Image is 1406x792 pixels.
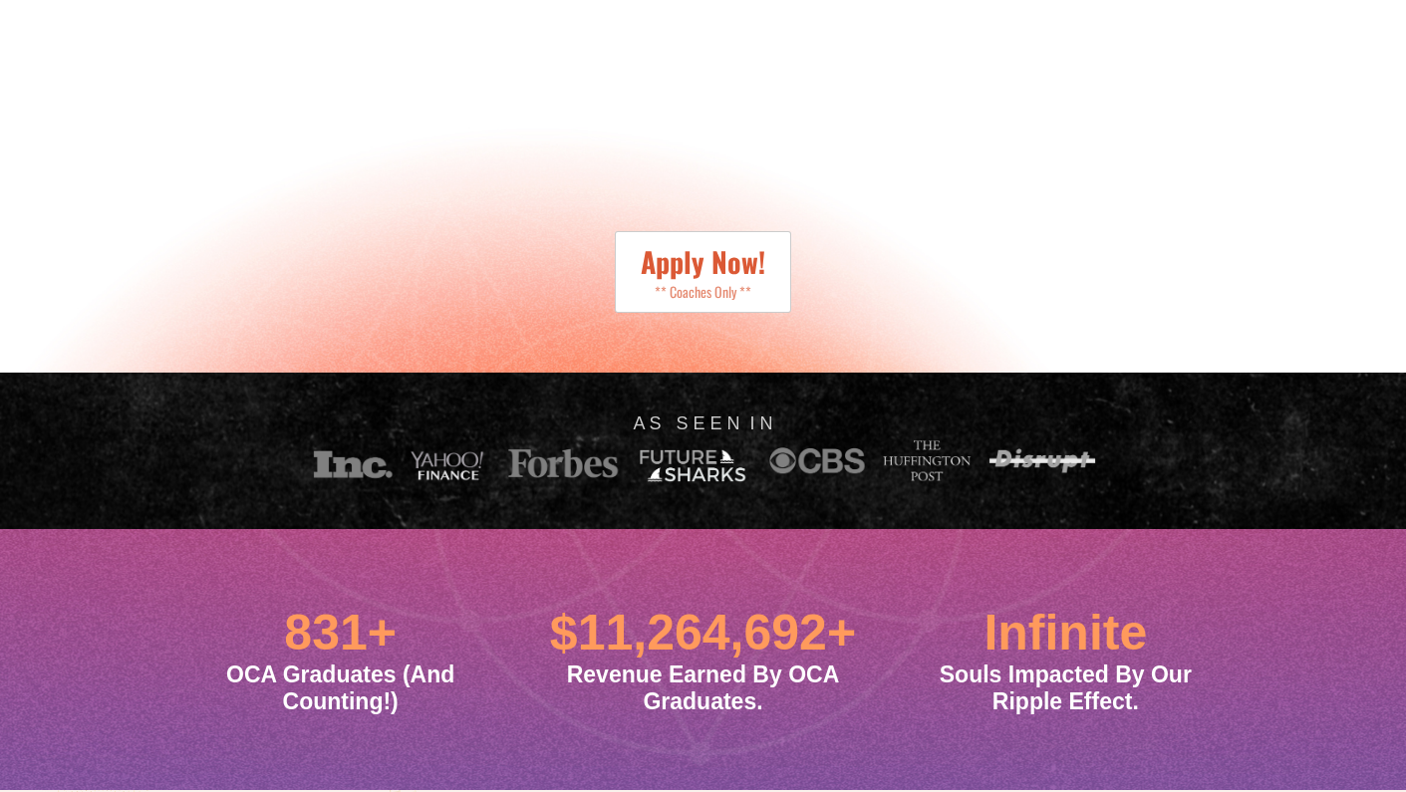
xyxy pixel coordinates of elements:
b: Souls Impacted By Our Ripple Effect. [940,661,1192,714]
b: Infinite [984,605,1147,660]
h1: A S S E E N I N [155,412,1252,435]
b: Revenue Earned By OCA Graduates. [567,661,840,714]
span: Apply Now! [641,241,765,282]
b: $11,264,692+ [550,605,856,660]
b: OCA Graduates (And Counting!) [226,661,454,714]
a: Apply Now! ** Coaches Only ** [615,231,791,313]
b: 831+ [284,605,397,660]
